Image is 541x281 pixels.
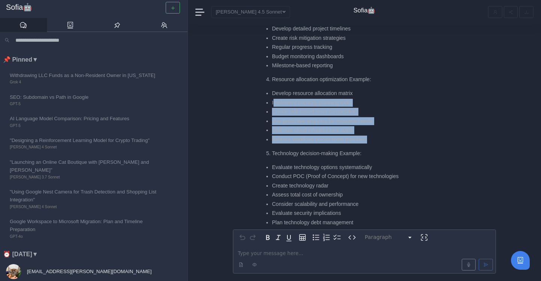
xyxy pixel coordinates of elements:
[272,172,461,180] li: Conduct POC (Proof of Concept) for new technologies
[347,232,357,243] button: Inline code format
[272,136,461,144] li: Balance workload across team members
[10,115,161,122] span: AI Language Model Comparison: Pricing and Features
[321,232,332,243] button: Numbered list
[272,219,461,227] li: Plan technology debt management
[10,136,161,144] span: "Designing a Reinforcement Learning Model for Crypto Trading"
[3,249,187,259] li: ⏰ [DATE] ▼
[272,182,461,190] li: Create technology radar
[272,53,461,60] li: Budget monitoring dashboards
[272,25,461,33] li: Develop detailed project timelines
[332,232,342,243] button: Check list
[272,43,461,51] li: Regular progress tracking
[10,144,161,150] span: [PERSON_NAME] 4 Sonnet
[272,163,461,171] li: Evaluate technology options systematically
[272,34,461,42] li: Create risk mitigation strategies
[233,245,496,273] div: editable markdown
[10,158,161,174] span: "Launching an Online Cat Boutique with [PERSON_NAME] and [PERSON_NAME]"
[10,71,161,79] span: Withdrawing LLC Funds as a Non-Resident Owner in [US_STATE]
[263,232,273,243] button: Bold
[311,232,321,243] button: Bulleted list
[3,55,187,65] li: 📌 Pinned ▼
[272,191,461,199] li: Assess total cost of ownership
[26,269,152,274] span: [EMAIL_ADDRESS][PERSON_NAME][DOMAIN_NAME]
[10,174,161,180] span: [PERSON_NAME] 3.7 Sonnet
[273,232,284,243] button: Italic
[284,232,294,243] button: Underline
[272,108,461,116] li: Create skill-based team composition
[6,3,181,12] a: Sofia🤖
[362,232,416,243] button: Block type
[272,89,461,97] li: Develop resource allocation matrix
[272,209,461,217] li: Evaluate security implications
[10,234,161,240] span: GPT-4o
[272,62,461,69] li: Milestone-based reporting
[12,35,183,45] input: Search conversations
[354,7,376,14] h4: Sofia🤖
[311,232,342,243] div: toggle group
[10,218,161,234] span: Google Workspace to Microsoft Migration: Plan and Timeline Preparation
[272,117,461,125] li: Use predictive analytics for resource needs
[10,188,161,204] span: "Using Google Nest Camera for Trash Detection and Shopping List Integration"
[10,123,161,129] span: GPT-5
[272,150,461,157] li: Technology decision-making Example:
[10,204,161,210] span: [PERSON_NAME] 4 Sonnet
[10,93,161,101] span: SEO: Subdomain vs Path in Google
[10,79,161,85] span: Grok 4
[272,76,461,83] li: Resource allocation optimization Example:
[272,200,461,208] li: Consider scalability and performance
[10,101,161,107] span: GPT-5
[272,126,461,134] li: Optimize cloud infrastructure costs
[272,99,461,107] li: Implement capacity planning tools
